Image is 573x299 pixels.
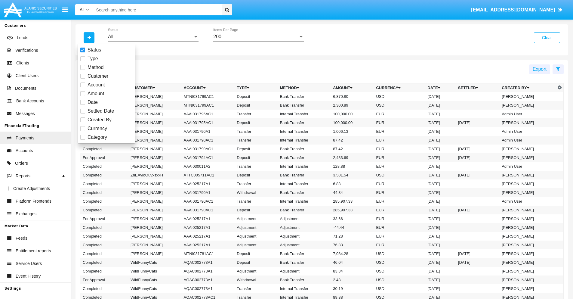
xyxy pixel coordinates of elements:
td: AAAI025217A1 [181,241,235,249]
td: EUR [374,197,425,206]
td: [DATE] [425,179,456,188]
td: [PERSON_NAME] [499,153,556,162]
td: 2,483.69 [331,153,374,162]
td: 71.28 [331,232,374,241]
td: 46.04 [331,258,374,267]
td: EUR [374,206,425,214]
td: Deposit [234,249,277,258]
td: EUR [374,118,425,127]
td: ZhEAyloOuvxsxxH [128,171,181,179]
span: Exchanges [16,211,36,217]
td: Bank Transfer [278,118,331,127]
td: 6.83 [331,179,374,188]
td: EUR [374,214,425,223]
span: Bank Accounts [16,98,44,104]
td: Bank Transfer [278,171,331,179]
td: Adjustment [234,241,277,249]
td: Completed [80,188,128,197]
td: EUR [374,179,425,188]
td: [DATE] [456,118,499,127]
td: [DATE] [425,92,456,101]
td: [PERSON_NAME] [499,232,556,241]
span: Leads [17,35,28,41]
td: Admin User [499,197,556,206]
td: [PERSON_NAME] [128,118,181,127]
td: 7,084.28 [331,249,374,258]
td: [DATE] [456,206,499,214]
td: [PERSON_NAME] [499,267,556,276]
td: Adjustment [234,267,277,276]
td: [DATE] [456,249,499,258]
th: Customer [128,83,181,92]
a: [EMAIL_ADDRESS][DOMAIN_NAME] [468,2,565,18]
td: 6,870.80 [331,92,374,101]
td: Bank Transfer [278,258,331,267]
td: [PERSON_NAME] [128,206,181,214]
td: Completed [80,267,128,276]
td: [PERSON_NAME] [128,188,181,197]
span: Category [88,134,107,141]
td: 285,907.33 [331,197,374,206]
td: [PERSON_NAME] [128,241,181,249]
td: 44.34 [331,188,374,197]
span: Clients [16,60,29,66]
td: Adjustment [278,232,331,241]
td: Deposit [234,101,277,110]
span: [EMAIL_ADDRESS][DOMAIN_NAME] [471,7,555,12]
td: 87.42 [331,145,374,153]
td: AAAI031790AC1 [181,197,235,206]
td: Admin User [499,136,556,145]
td: Transfer [234,136,277,145]
td: [PERSON_NAME] [499,179,556,188]
td: Deposit [234,153,277,162]
td: 87.42 [331,136,374,145]
td: Completed [80,197,128,206]
td: [PERSON_NAME] [499,171,556,179]
td: WildFunnyCats [128,276,181,284]
td: AAAI031790AC1 [181,136,235,145]
td: AQAC002773A1 [181,258,235,267]
td: Deposit [234,171,277,179]
td: [PERSON_NAME] [499,284,556,293]
td: Transfer [234,284,277,293]
td: 76.33 [331,241,374,249]
td: Transfer [234,197,277,206]
td: Transfer [234,127,277,136]
td: [PERSON_NAME] [499,249,556,258]
span: Type [88,55,98,62]
td: Internal Transfer [278,136,331,145]
td: [PERSON_NAME] [499,241,556,249]
td: [PERSON_NAME] [128,127,181,136]
th: Type [234,83,277,92]
span: Status [88,46,101,54]
span: Verifications [15,47,38,54]
td: Admin User [499,110,556,118]
td: Bank Transfer [278,206,331,214]
td: [DATE] [425,171,456,179]
td: -44.44 [331,223,374,232]
td: AQAC002773A1 [181,284,235,293]
td: AQAC002773A1 [181,267,235,276]
td: 3,501.54 [331,171,374,179]
td: [PERSON_NAME] [499,188,556,197]
td: [PERSON_NAME] [128,223,181,232]
th: Account [181,83,235,92]
td: Internal Transfer [278,284,331,293]
td: [PERSON_NAME] [499,276,556,284]
td: [DATE] [456,145,499,153]
span: 200 [213,34,221,39]
td: [DATE] [425,145,456,153]
td: Bank Transfer [278,92,331,101]
span: Documents [15,85,36,92]
td: USD [374,249,425,258]
td: Completed [80,258,128,267]
td: Deposit [234,206,277,214]
td: EUR [374,153,425,162]
span: Accounts [16,148,33,154]
span: Date [88,99,98,106]
a: All [75,7,93,13]
td: Completed [80,162,128,171]
td: Completed [80,284,128,293]
span: Entitlement reports [16,248,51,254]
td: Admin User [499,162,556,171]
